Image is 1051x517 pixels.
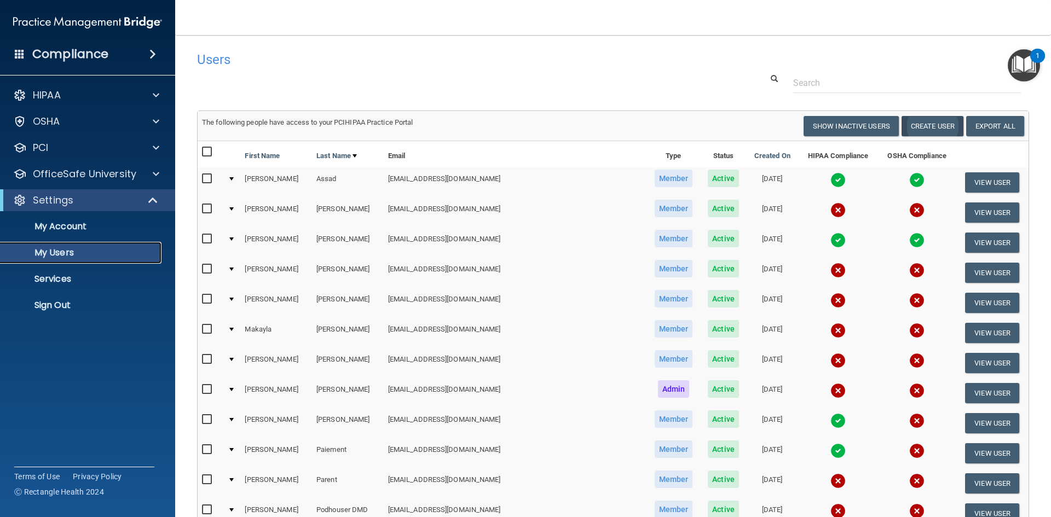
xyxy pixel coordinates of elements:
span: Active [708,410,739,428]
span: Active [708,200,739,217]
a: OSHA [13,115,159,128]
td: [PERSON_NAME] [312,348,384,378]
span: Member [655,320,693,338]
a: Export All [966,116,1024,136]
td: [EMAIL_ADDRESS][DOMAIN_NAME] [384,258,646,288]
img: cross.ca9f0e7f.svg [830,353,846,368]
span: Member [655,260,693,277]
td: Makayla [240,318,312,348]
img: PMB logo [13,11,162,33]
td: [EMAIL_ADDRESS][DOMAIN_NAME] [384,197,646,228]
img: cross.ca9f0e7f.svg [909,263,925,278]
td: [EMAIL_ADDRESS][DOMAIN_NAME] [384,318,646,348]
td: [EMAIL_ADDRESS][DOMAIN_NAME] [384,228,646,258]
td: [DATE] [746,408,798,438]
a: OfficeSafe University [13,167,159,181]
td: [EMAIL_ADDRESS][DOMAIN_NAME] [384,408,646,438]
img: cross.ca9f0e7f.svg [830,323,846,338]
a: Last Name [316,149,357,162]
td: [EMAIL_ADDRESS][DOMAIN_NAME] [384,288,646,318]
td: [PERSON_NAME] [312,318,384,348]
button: Show Inactive Users [804,116,899,136]
span: Member [655,230,693,247]
button: View User [965,353,1019,373]
td: [PERSON_NAME] [240,348,312,378]
p: PCI [33,141,48,154]
span: Active [708,470,739,488]
button: Create User [902,116,963,136]
a: Settings [13,194,159,207]
img: cross.ca9f0e7f.svg [909,413,925,428]
td: [DATE] [746,438,798,468]
p: My Account [7,221,157,232]
span: Active [708,170,739,187]
img: cross.ca9f0e7f.svg [830,293,846,308]
td: [DATE] [746,468,798,498]
img: tick.e7d51cea.svg [830,443,846,458]
img: cross.ca9f0e7f.svg [909,323,925,338]
p: Sign Out [7,300,157,311]
span: Active [708,440,739,458]
td: [PERSON_NAME] [312,288,384,318]
td: [PERSON_NAME] [240,258,312,288]
td: [PERSON_NAME] [240,228,312,258]
td: [DATE] [746,228,798,258]
span: Active [708,260,739,277]
td: [PERSON_NAME] [312,197,384,228]
td: [PERSON_NAME] [312,228,384,258]
th: Email [384,141,646,167]
span: Member [655,350,693,368]
td: [EMAIL_ADDRESS][DOMAIN_NAME] [384,438,646,468]
button: View User [965,233,1019,253]
img: tick.e7d51cea.svg [830,413,846,428]
p: My Users [7,247,157,258]
button: View User [965,202,1019,223]
span: Member [655,170,693,187]
td: [DATE] [746,197,798,228]
td: [PERSON_NAME] [240,408,312,438]
p: HIPAA [33,89,61,102]
td: Paiement [312,438,384,468]
td: [PERSON_NAME] [240,167,312,197]
a: First Name [245,149,280,162]
h4: Compliance [32,47,108,62]
button: View User [965,383,1019,403]
img: tick.e7d51cea.svg [909,233,925,248]
img: cross.ca9f0e7f.svg [909,293,925,308]
td: [EMAIL_ADDRESS][DOMAIN_NAME] [384,378,646,408]
td: [PERSON_NAME] [312,408,384,438]
img: tick.e7d51cea.svg [830,172,846,188]
p: OfficeSafe University [33,167,136,181]
td: [DATE] [746,348,798,378]
span: Active [708,350,739,368]
th: OSHA Compliance [878,141,956,167]
p: OSHA [33,115,60,128]
td: Assad [312,167,384,197]
td: [PERSON_NAME] [240,438,312,468]
a: Terms of Use [14,471,60,482]
button: View User [965,473,1019,493]
td: [DATE] [746,318,798,348]
p: Services [7,274,157,284]
span: Admin [658,380,690,398]
td: [EMAIL_ADDRESS][DOMAIN_NAME] [384,468,646,498]
span: Active [708,380,739,398]
span: The following people have access to your PCIHIPAA Practice Portal [202,118,413,126]
td: [PERSON_NAME] [312,258,384,288]
img: cross.ca9f0e7f.svg [909,202,925,218]
td: [DATE] [746,258,798,288]
span: Active [708,290,739,307]
td: [DATE] [746,378,798,408]
button: View User [965,293,1019,313]
img: cross.ca9f0e7f.svg [830,263,846,278]
input: Search [793,73,1021,93]
td: [DATE] [746,288,798,318]
td: [EMAIL_ADDRESS][DOMAIN_NAME] [384,167,646,197]
button: View User [965,172,1019,193]
span: Member [655,410,693,428]
th: Status [701,141,747,167]
img: cross.ca9f0e7f.svg [830,383,846,398]
span: Member [655,290,693,307]
td: [PERSON_NAME] [312,378,384,408]
img: cross.ca9f0e7f.svg [830,202,846,218]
